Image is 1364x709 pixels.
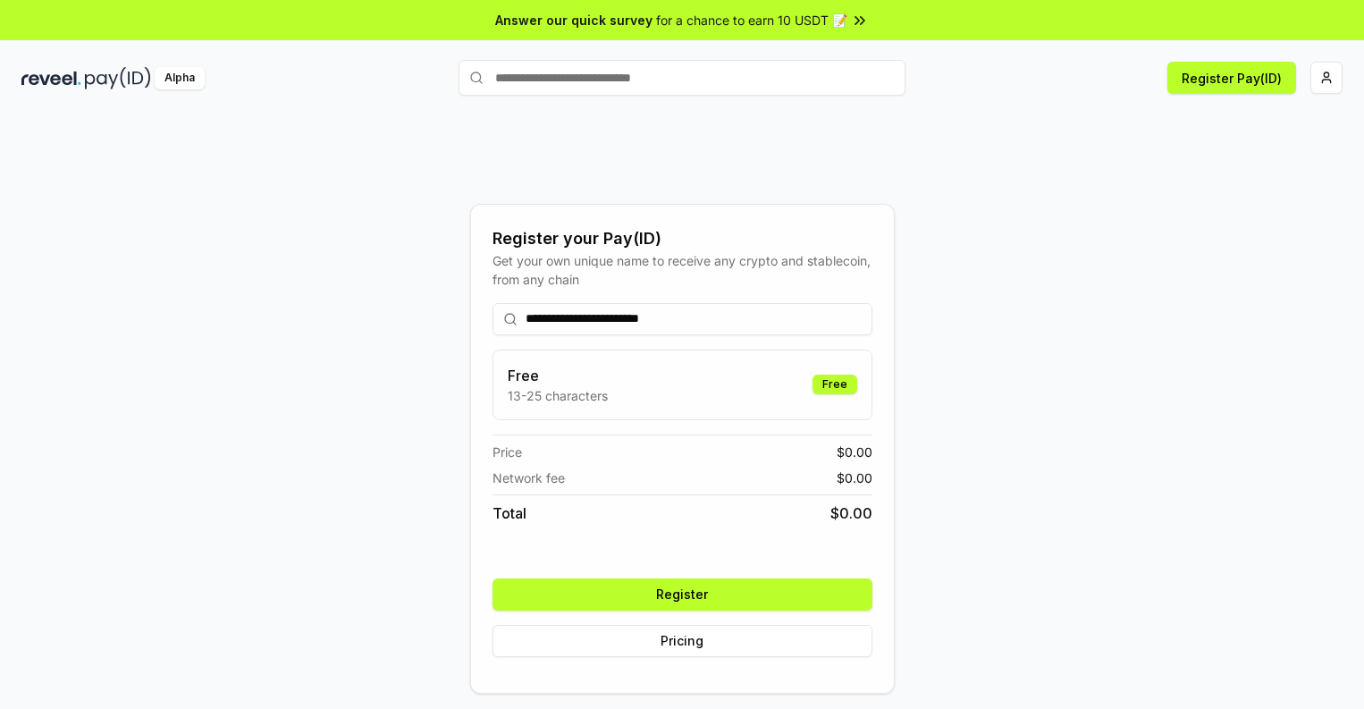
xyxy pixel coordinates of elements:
[837,443,872,461] span: $ 0.00
[493,468,565,487] span: Network fee
[813,375,857,394] div: Free
[493,251,872,289] div: Get your own unique name to receive any crypto and stablecoin, from any chain
[495,11,653,30] span: Answer our quick survey
[837,468,872,487] span: $ 0.00
[493,502,526,524] span: Total
[508,365,608,386] h3: Free
[493,443,522,461] span: Price
[656,11,847,30] span: for a chance to earn 10 USDT 📝
[21,67,81,89] img: reveel_dark
[830,502,872,524] span: $ 0.00
[493,578,872,611] button: Register
[1167,62,1296,94] button: Register Pay(ID)
[155,67,205,89] div: Alpha
[493,226,872,251] div: Register your Pay(ID)
[493,625,872,657] button: Pricing
[85,67,151,89] img: pay_id
[508,386,608,405] p: 13-25 characters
